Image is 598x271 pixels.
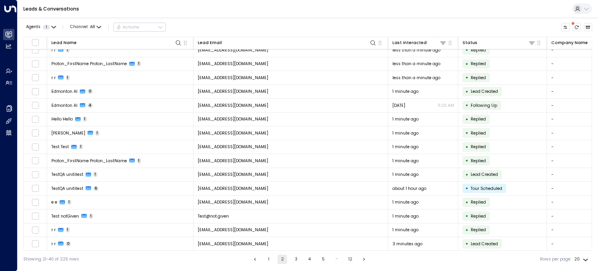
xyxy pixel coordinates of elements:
span: Toggle select row [32,60,39,67]
span: less than a minute ago [392,47,440,53]
span: 1 minute ago [392,172,419,177]
span: less than a minute ago [392,75,440,81]
span: Toggle select row [32,240,39,248]
span: Replied [471,75,486,81]
nav: pagination navigation [250,255,369,264]
span: Test Test [51,144,69,150]
span: testqa.unititest@yahoo.com [198,186,268,191]
div: • [466,225,468,235]
span: Proton_FirstName Proton_LastName [51,61,127,67]
span: Toggle select row [32,226,39,234]
span: 4 [88,103,93,108]
div: • [466,170,468,180]
span: Toggle select row [32,143,39,151]
span: 1 [95,131,100,136]
div: • [466,100,468,110]
span: 3 minutes ago [392,241,422,247]
span: Tour Scheduled [471,186,502,191]
span: 0 [88,89,93,94]
span: Test notGiven [51,213,79,219]
span: Edmonton AI [51,103,77,108]
div: • [466,128,468,138]
span: f f [51,47,56,53]
span: 1 [66,227,70,232]
button: Channel:All [68,23,104,31]
div: • [466,45,468,55]
span: CountryIsoCodecheck13@test.com [198,144,268,150]
span: 1 [43,25,50,30]
div: • [466,114,468,124]
button: Customize [561,23,570,32]
span: Toggle select all [32,39,39,46]
button: page 2 [278,255,287,264]
span: Toggle select row [32,102,39,109]
span: Replied [471,116,486,122]
span: 1 [66,48,70,53]
span: testqa.unititest@yahoo.com [198,172,268,177]
span: 1 minute ago [392,158,419,164]
span: TestQA unititest [51,172,83,177]
button: Go to next page [359,255,369,264]
span: Replied [471,61,486,67]
div: 20 [574,255,590,264]
span: CountryIsoCodecheck16@test.com [198,47,268,53]
div: Company Name [551,39,588,46]
span: Toggle select row [32,129,39,137]
div: … [332,255,341,264]
div: • [466,156,468,166]
div: • [466,142,468,152]
span: Toggle select row [32,157,39,165]
div: • [466,87,468,97]
span: All [90,25,95,29]
div: Lead Name [51,39,77,46]
span: 1 minute ago [392,144,419,150]
button: Actions [113,23,166,32]
button: Go to page 3 [291,255,301,264]
span: Lead Created [471,241,498,247]
span: e e [51,199,57,205]
span: Yesterday [392,103,405,108]
span: 1 [79,144,83,149]
span: Following Up [471,103,497,108]
span: Replied [471,227,486,233]
label: Rows per page: [540,256,571,262]
div: Status [463,39,536,46]
div: • [466,211,468,221]
a: Leads & Conversations [23,5,79,12]
button: Go to page 12 [346,255,355,264]
span: 1 [93,172,98,177]
button: Agents1 [23,23,58,31]
button: Go to page 5 [318,255,328,264]
span: Toggle select row [32,185,39,192]
span: 1 [137,158,141,163]
span: Toggle select row [32,115,39,123]
span: 1 minute ago [392,116,419,122]
div: • [466,183,468,193]
div: Actions [116,25,140,30]
span: Toggle select row [32,213,39,220]
span: 6 [93,186,99,191]
span: Test@not.given [198,213,229,219]
span: 1 [67,200,72,205]
span: Edmonton AI [51,89,77,94]
div: Lead Name [51,39,182,46]
div: Last Interacted [392,39,427,46]
span: Channel: [68,23,104,31]
span: 1 [89,214,93,219]
span: less than a minute ago [392,61,440,67]
span: medonaagentai23@yahoo.com [198,89,268,94]
span: Lead Created [471,89,498,94]
span: r r [51,241,56,247]
div: Lead Email [198,39,377,46]
span: Replied [471,158,486,164]
div: Status [463,39,477,46]
div: • [466,73,468,83]
span: r r [51,227,56,233]
span: Hello Hello [51,116,73,122]
span: 1 minute ago [392,227,419,233]
span: 1 minute ago [392,213,419,219]
p: 11:20 AM [438,103,454,108]
button: Go to page 4 [305,255,314,264]
span: 1 [66,75,70,80]
button: Archived Leads [584,23,593,32]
